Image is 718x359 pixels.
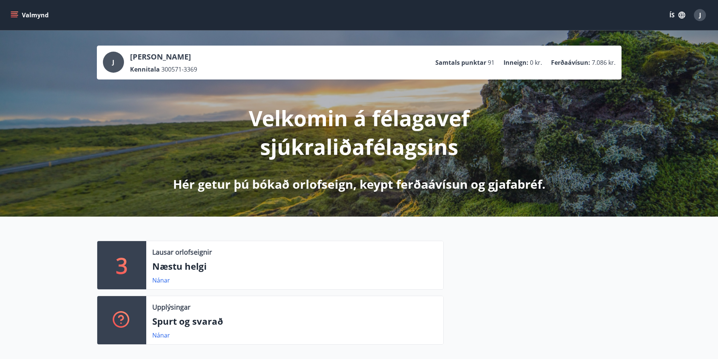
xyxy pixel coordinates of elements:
button: J [691,6,709,24]
p: Ferðaávísun : [551,58,590,67]
p: Næstu helgi [152,260,437,273]
a: Nánar [152,331,170,339]
p: Spurt og svarað [152,315,437,328]
span: 91 [488,58,494,67]
p: Inneign : [504,58,528,67]
span: J [699,11,701,19]
span: 300571-3369 [161,65,197,73]
button: menu [9,8,52,22]
p: Samtals punktar [435,58,486,67]
span: 7.086 kr. [592,58,615,67]
p: Velkomin á félagavef sjúkraliðafélagsins [160,104,558,161]
p: Kennitala [130,65,160,73]
span: J [112,58,114,66]
button: ÍS [665,8,689,22]
span: 0 kr. [530,58,542,67]
p: Upplýsingar [152,302,190,312]
p: Lausar orlofseignir [152,247,212,257]
a: Nánar [152,276,170,284]
p: [PERSON_NAME] [130,52,197,62]
p: Hér getur þú bókað orlofseign, keypt ferðaávísun og gjafabréf. [173,176,545,192]
p: 3 [116,251,128,280]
